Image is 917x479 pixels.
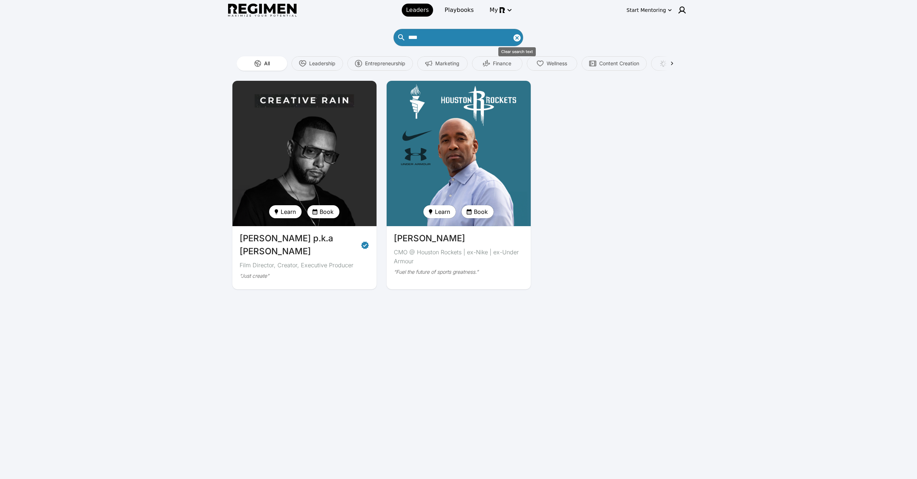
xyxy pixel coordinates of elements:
span: Playbooks [445,6,474,14]
span: Leaders [406,6,429,14]
button: Start Mentoring [625,4,673,16]
img: Wellness [537,60,544,67]
span: Verified partner - Julien Christian Lutz p.k.a Director X [361,238,369,251]
button: Clear search text [513,34,521,42]
div: “Just create” [240,273,369,279]
span: Content Creation [599,60,639,67]
img: Entrepreneurship [355,60,362,67]
div: “Fuel the future of sports greatness.” [394,269,524,275]
button: Learn [269,205,302,218]
span: Marketing [435,60,459,67]
span: Finance [493,60,511,67]
button: All [237,56,287,71]
img: avatar of Julian Duncan [387,81,531,226]
img: Finance [483,60,490,67]
img: Marketing [425,60,432,67]
button: Entrepreneurship [347,56,413,71]
button: Book [462,205,494,218]
button: Marketing [417,56,468,71]
span: [PERSON_NAME] p.k.a [PERSON_NAME] [240,232,358,258]
img: Regimen logo [228,4,297,17]
div: Start Mentoring [627,6,666,14]
span: Book [320,207,334,216]
img: Leadership [299,60,306,67]
img: user icon [678,6,686,14]
button: Creativity [651,56,702,71]
div: CMO @ Houston Rockets | ex-Nike | ex-Under Armour [394,248,524,266]
button: Learn [423,205,456,218]
span: Leadership [309,60,335,67]
button: Book [307,205,339,218]
button: Leadership [291,56,343,71]
div: Clear search text [498,47,536,56]
span: Learn [435,207,450,216]
a: Playbooks [440,4,478,17]
div: Who do you want to learn from? [393,29,523,46]
span: Learn [281,207,296,216]
button: Wellness [527,56,577,71]
button: Finance [472,56,522,71]
img: avatar of Julien Christian Lutz p.k.a Director X [232,81,377,226]
div: Film Director, Creator, Executive Producer [240,261,369,270]
img: All [254,60,261,67]
span: Entrepreneurship [365,60,405,67]
span: My [490,6,498,14]
a: Leaders [402,4,433,17]
img: Content Creation [589,60,596,67]
span: Wellness [547,60,567,67]
span: All [264,60,270,67]
button: Content Creation [582,56,647,71]
span: [PERSON_NAME] [394,232,465,245]
span: Book [474,207,488,216]
button: My [485,4,515,17]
